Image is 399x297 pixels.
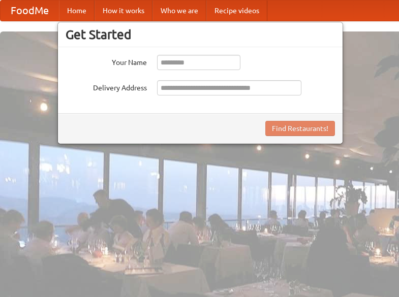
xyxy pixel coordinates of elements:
[95,1,152,21] a: How it works
[66,55,147,68] label: Your Name
[66,27,335,42] h3: Get Started
[59,1,95,21] a: Home
[66,80,147,93] label: Delivery Address
[206,1,267,21] a: Recipe videos
[152,1,206,21] a: Who we are
[1,1,59,21] a: FoodMe
[265,121,335,136] button: Find Restaurants!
